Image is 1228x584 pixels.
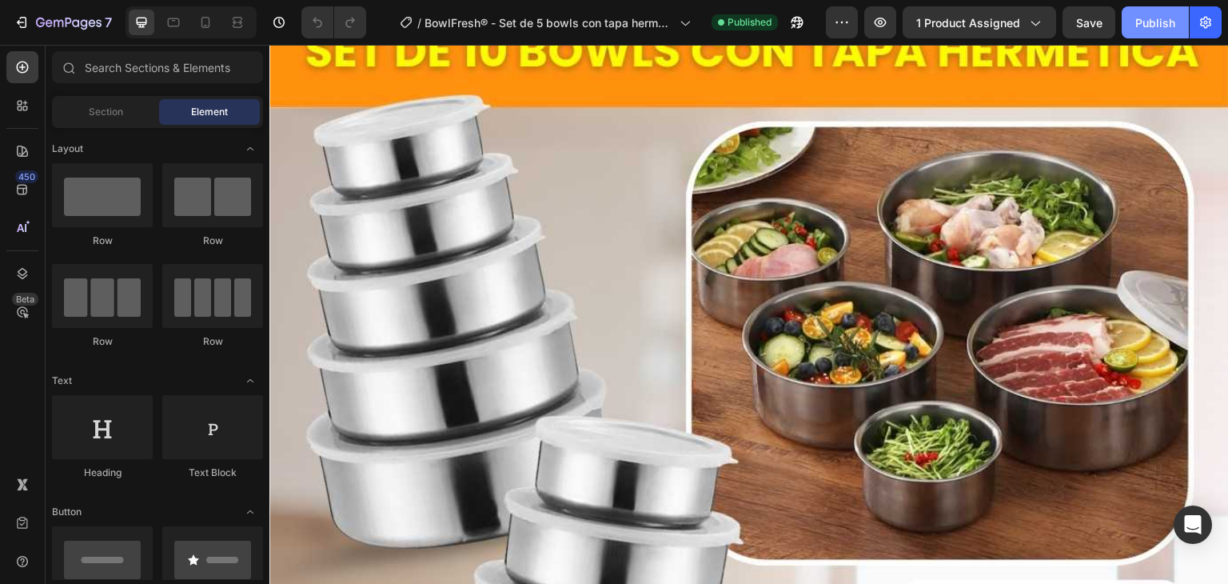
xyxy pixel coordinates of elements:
div: Row [162,234,263,248]
p: 7 [105,13,112,32]
div: Row [52,234,153,248]
iframe: Design area [269,45,1228,584]
span: Element [191,105,228,119]
div: Beta [12,293,38,306]
div: Publish [1135,14,1175,31]
span: Button [52,505,82,519]
span: Toggle open [237,136,263,162]
button: 1 product assigned [903,6,1056,38]
span: / [417,14,421,31]
button: Publish [1122,6,1189,38]
div: Open Intercom Messenger [1174,506,1212,544]
button: Save [1063,6,1115,38]
input: Search Sections & Elements [52,51,263,83]
span: Section [89,105,123,119]
span: 1 product assigned [916,14,1020,31]
span: Toggle open [237,499,263,525]
div: 450 [15,170,38,183]
div: Text Block [162,466,263,480]
div: Row [52,334,153,349]
span: Text [52,374,72,388]
span: Published [728,15,771,30]
div: Row [162,334,263,349]
span: BowlFresh® - Set de 5 bowls con tapa hermética [425,14,673,31]
span: Save [1076,16,1102,30]
span: Toggle open [237,368,263,394]
span: Layout [52,142,83,156]
div: Heading [52,466,153,480]
button: 7 [6,6,119,38]
div: Undo/Redo [301,6,366,38]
